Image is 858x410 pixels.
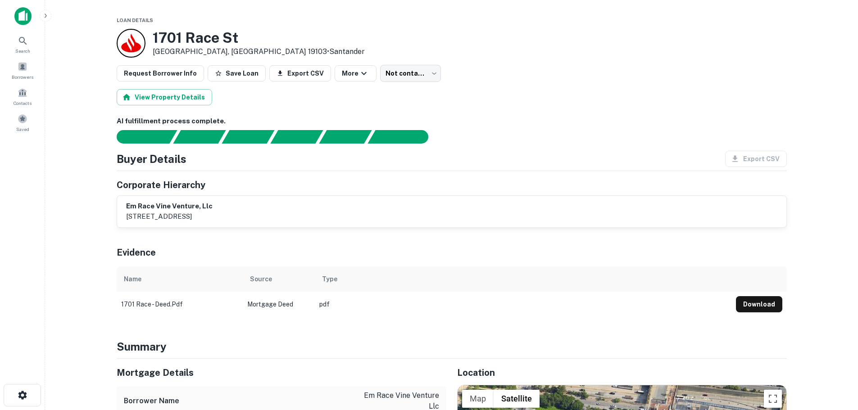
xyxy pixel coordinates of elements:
h3: 1701 Race St [153,29,365,46]
div: Sending borrower request to AI... [106,130,173,144]
div: Not contacted [380,65,441,82]
div: Documents found, AI parsing details... [222,130,274,144]
a: Search [3,32,42,56]
button: Show satellite imagery [494,390,540,408]
h6: AI fulfillment process complete. [117,116,787,126]
p: [STREET_ADDRESS] [126,211,213,222]
h5: Mortgage Details [117,366,446,379]
button: Toggle fullscreen view [764,390,782,408]
p: [GEOGRAPHIC_DATA], [GEOGRAPHIC_DATA] 19103 • [153,46,365,57]
button: Save Loan [208,65,266,81]
h4: Buyer Details [117,151,186,167]
th: Source [243,266,315,292]
div: Type [322,274,337,284]
button: Show street map [462,390,494,408]
h5: Corporate Hierarchy [117,178,205,192]
div: Name [124,274,141,284]
button: Request Borrower Info [117,65,204,81]
button: More [335,65,377,81]
div: scrollable content [117,266,787,317]
button: View Property Details [117,89,212,105]
h5: Location [457,366,787,379]
button: Export CSV [269,65,331,81]
th: Name [117,266,243,292]
span: Contacts [14,99,32,107]
h4: Summary [117,338,787,355]
img: capitalize-icon.png [14,7,32,25]
span: Saved [16,126,29,133]
div: Principals found, still searching for contact information. This may take time... [319,130,372,144]
th: Type [315,266,731,292]
button: Download [736,296,782,312]
a: Saved [3,110,42,135]
div: Source [250,274,272,284]
div: AI fulfillment process complete. [368,130,439,144]
div: Your request is received and processing... [173,130,226,144]
a: Borrowers [3,58,42,82]
span: Loan Details [117,18,153,23]
span: Search [15,47,30,54]
iframe: Chat Widget [813,338,858,381]
td: 1701 race - deed.pdf [117,292,243,317]
a: Contacts [3,84,42,108]
h6: em race vine venture, llc [126,201,213,212]
a: Santander [329,47,365,56]
td: Mortgage Deed [243,292,315,317]
span: Borrowers [12,73,33,81]
h5: Evidence [117,246,156,259]
h6: Borrower Name [124,396,179,406]
td: pdf [315,292,731,317]
div: Principals found, AI now looking for contact information... [270,130,323,144]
